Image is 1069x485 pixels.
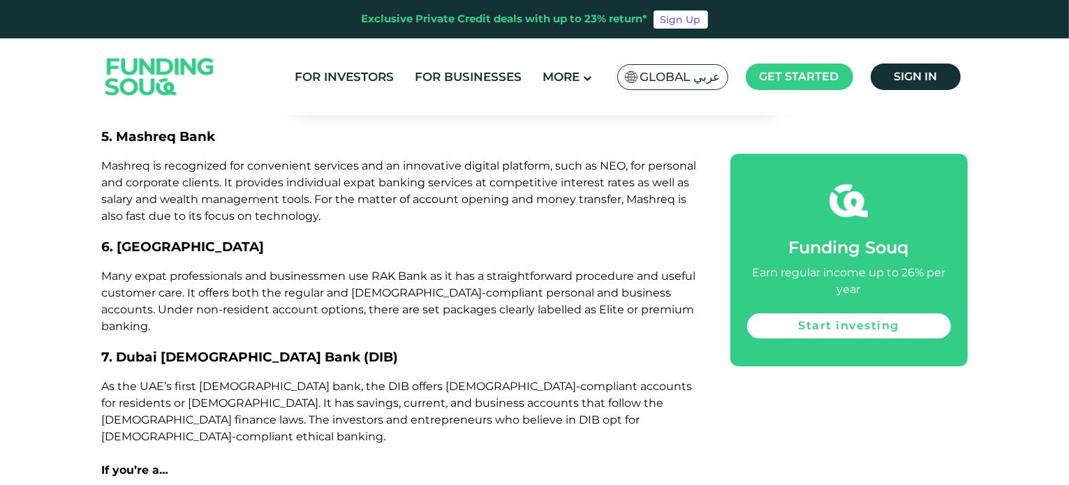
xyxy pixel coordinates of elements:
span: If you’re a… [102,463,169,477]
span: 6. [GEOGRAPHIC_DATA] [102,239,265,255]
span: Mashreq is recognized for convenient services and an innovative digital platform, such as NEO, fo... [102,159,697,223]
span: 5. Mashreq Bank [102,128,216,144]
span: More [543,70,580,84]
img: Logo [91,42,228,112]
img: SA Flag [625,71,637,83]
span: Get started [760,70,839,83]
span: As the UAE’s first [DEMOGRAPHIC_DATA] bank, the DIB offers [DEMOGRAPHIC_DATA]-compliant accounts ... [102,380,693,443]
span: Global عربي [640,69,721,85]
a: For Businesses [411,66,525,89]
a: Start investing [747,313,951,338]
span: Many expat professionals and businessmen use RAK Bank as it has a straightforward procedure and u... [102,269,696,333]
div: Exclusive Private Credit deals with up to 23% return* [362,11,648,27]
img: fsicon [830,181,868,220]
a: Sign in [871,64,961,90]
span: Sign in [894,70,937,83]
span: 7. Dubai [DEMOGRAPHIC_DATA] Bank (DIB) [102,349,399,365]
div: Earn regular income up to 26% per year [747,264,951,298]
a: Sign Up [654,10,708,29]
span: Funding Souq [789,237,909,258]
a: For Investors [291,66,397,89]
